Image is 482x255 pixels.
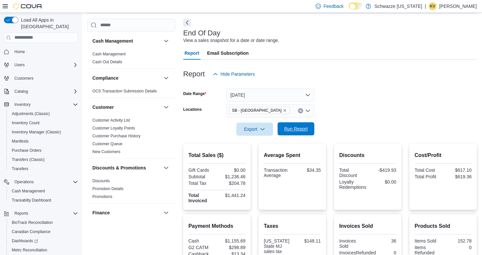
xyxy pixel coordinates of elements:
[12,157,45,162] span: Transfers (Classic)
[162,74,170,82] button: Compliance
[9,187,78,195] span: Cash Management
[7,218,81,227] button: BioTrack Reconciliation
[7,236,81,245] a: Dashboards
[9,128,78,136] span: Inventory Manager (Classic)
[240,123,269,136] span: Export
[12,238,38,244] span: Dashboards
[92,38,161,44] button: Cash Management
[339,222,396,230] h2: Invoices Sold
[92,118,130,123] a: Customer Activity List
[218,238,245,244] div: $1,155.69
[12,247,47,253] span: Metrc Reconciliation
[92,133,141,139] span: Customer Purchase History
[12,209,31,217] button: Reports
[92,165,146,171] h3: Discounts & Promotions
[92,38,133,44] h3: Cash Management
[323,3,343,10] span: Feedback
[162,37,170,45] button: Cash Management
[9,110,52,118] a: Adjustments (Classic)
[339,167,366,178] div: Total Discount
[339,238,366,249] div: Invoices Sold
[14,62,25,68] span: Users
[92,89,157,93] a: OCS Transaction Submission Details
[12,178,36,186] button: Operations
[1,177,81,186] button: Operations
[183,37,279,44] div: View a sales snapshot for a date or date range.
[415,222,472,230] h2: Products Sold
[92,51,125,57] span: Cash Management
[7,164,81,173] button: Transfers
[1,73,81,83] button: Customers
[12,74,78,82] span: Customers
[12,88,78,95] span: Catalog
[92,134,141,138] a: Customer Purchase History
[14,102,30,107] span: Inventory
[188,193,207,203] strong: Total Invoiced
[9,228,53,236] a: Canadian Compliance
[92,118,130,123] span: Customer Activity List
[12,209,78,217] span: Reports
[218,245,245,250] div: $298.89
[188,181,216,186] div: Total Tax
[264,238,291,254] div: [US_STATE] State MJ sales tax
[14,76,33,81] span: Customers
[218,167,245,173] div: $0.00
[369,179,396,185] div: $0.00
[92,209,161,216] button: Finance
[14,179,34,185] span: Operations
[298,108,303,113] button: Clear input
[294,238,321,244] div: $148.11
[425,2,426,10] p: |
[9,156,78,164] span: Transfers (Classic)
[9,219,55,226] a: BioTrack Reconciliation
[183,91,206,96] label: Date Range
[349,10,349,10] span: Dark Mode
[415,238,442,244] div: Items Sold
[12,139,29,144] span: Manifests
[369,167,396,173] div: -$419.93
[12,61,27,69] button: Users
[12,148,42,153] span: Purchase Orders
[278,122,314,135] button: Run Report
[264,151,321,159] h2: Average Spent
[12,220,53,225] span: BioTrack Reconciliation
[264,222,321,230] h2: Taxes
[92,149,120,154] a: New Customers
[92,88,157,94] span: OCS Transaction Submission Details
[9,237,41,245] a: Dashboards
[92,75,118,81] h3: Compliance
[339,151,396,159] h2: Discounts
[92,75,161,81] button: Compliance
[1,47,81,56] button: Home
[9,187,48,195] a: Cash Management
[87,87,175,98] div: Compliance
[283,108,287,112] button: Remove SB - Garden City from selection in this group
[12,61,78,69] span: Users
[415,151,472,159] h2: Cost/Profit
[415,174,442,179] div: Total Profit
[9,147,44,154] a: Purchase Orders
[9,119,42,127] a: Inventory Count
[294,167,321,173] div: $34.35
[92,52,125,56] a: Cash Management
[7,227,81,236] button: Canadian Compliance
[415,167,442,173] div: Total Cost
[9,246,78,254] span: Metrc Reconciliation
[92,141,122,147] span: Customer Queue
[188,174,216,179] div: Subtotal
[9,128,64,136] a: Inventory Manager (Classic)
[12,188,45,194] span: Cash Management
[18,17,78,30] span: Load All Apps in [GEOGRAPHIC_DATA]
[188,167,216,173] div: Gift Cards
[12,101,78,108] span: Inventory
[92,60,122,64] a: Cash Out Details
[92,186,124,191] a: Promotion Details
[12,111,50,116] span: Adjustments (Classic)
[12,48,78,56] span: Home
[444,174,472,179] div: $619.36
[184,47,199,60] span: Report
[232,107,281,114] span: SB - [GEOGRAPHIC_DATA]
[162,164,170,172] button: Discounts & Promotions
[183,70,205,78] h3: Report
